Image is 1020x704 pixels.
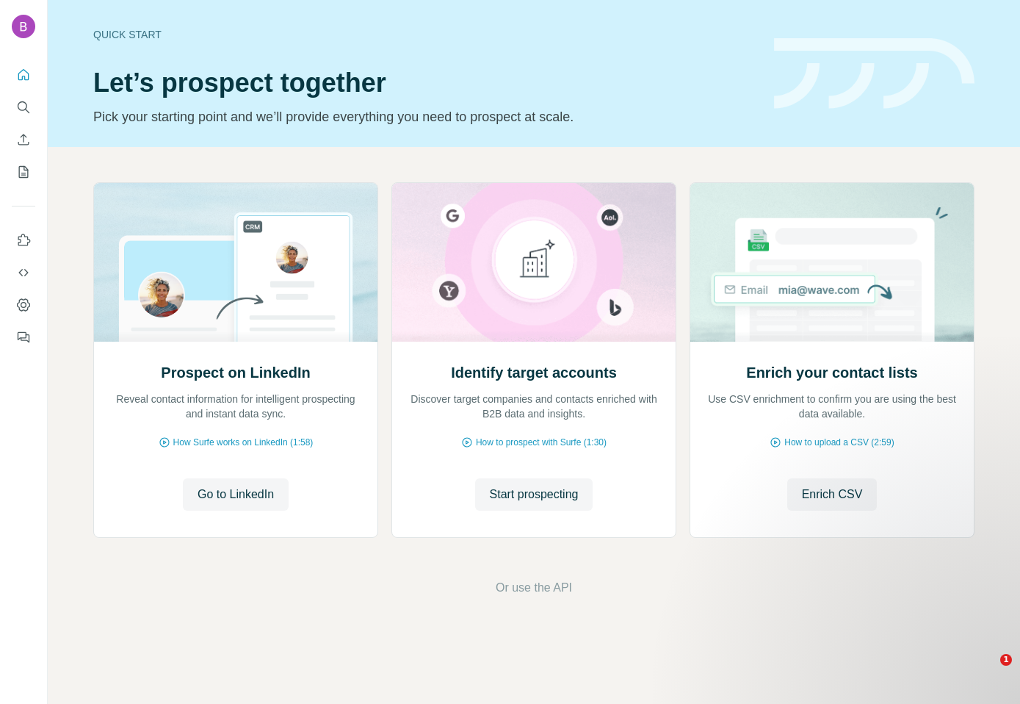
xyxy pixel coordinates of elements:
[476,436,607,449] span: How to prospect with Surfe (1:30)
[774,38,974,109] img: banner
[198,486,274,503] span: Go to LinkedIn
[496,579,572,597] button: Or use the API
[183,478,289,511] button: Go to LinkedIn
[93,68,756,98] h1: Let’s prospect together
[93,183,378,342] img: Prospect on LinkedIn
[12,159,35,185] button: My lists
[787,478,878,511] button: Enrich CSV
[1000,654,1012,666] span: 1
[690,183,974,342] img: Enrich your contact lists
[161,362,310,383] h2: Prospect on LinkedIn
[12,227,35,254] button: Use Surfe on LinkedIn
[802,486,863,503] span: Enrich CSV
[451,362,617,383] h2: Identify target accounts
[12,94,35,121] button: Search
[12,126,35,153] button: Enrich CSV
[12,15,35,38] img: Avatar
[746,362,917,383] h2: Enrich your contact lists
[784,436,894,449] span: How to upload a CSV (2:59)
[705,392,959,421] p: Use CSV enrichment to confirm you are using the best data available.
[12,62,35,88] button: Quick start
[490,486,579,503] span: Start prospecting
[970,654,1005,689] iframe: Intercom live chat
[173,436,314,449] span: How Surfe works on LinkedIn (1:58)
[12,292,35,318] button: Dashboard
[391,183,676,342] img: Identify target accounts
[12,324,35,351] button: Feedback
[93,107,756,127] p: Pick your starting point and we’ll provide everything you need to prospect at scale.
[407,392,661,421] p: Discover target companies and contacts enriched with B2B data and insights.
[475,478,593,511] button: Start prospecting
[109,392,363,421] p: Reveal contact information for intelligent prospecting and instant data sync.
[12,259,35,286] button: Use Surfe API
[93,27,756,42] div: Quick start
